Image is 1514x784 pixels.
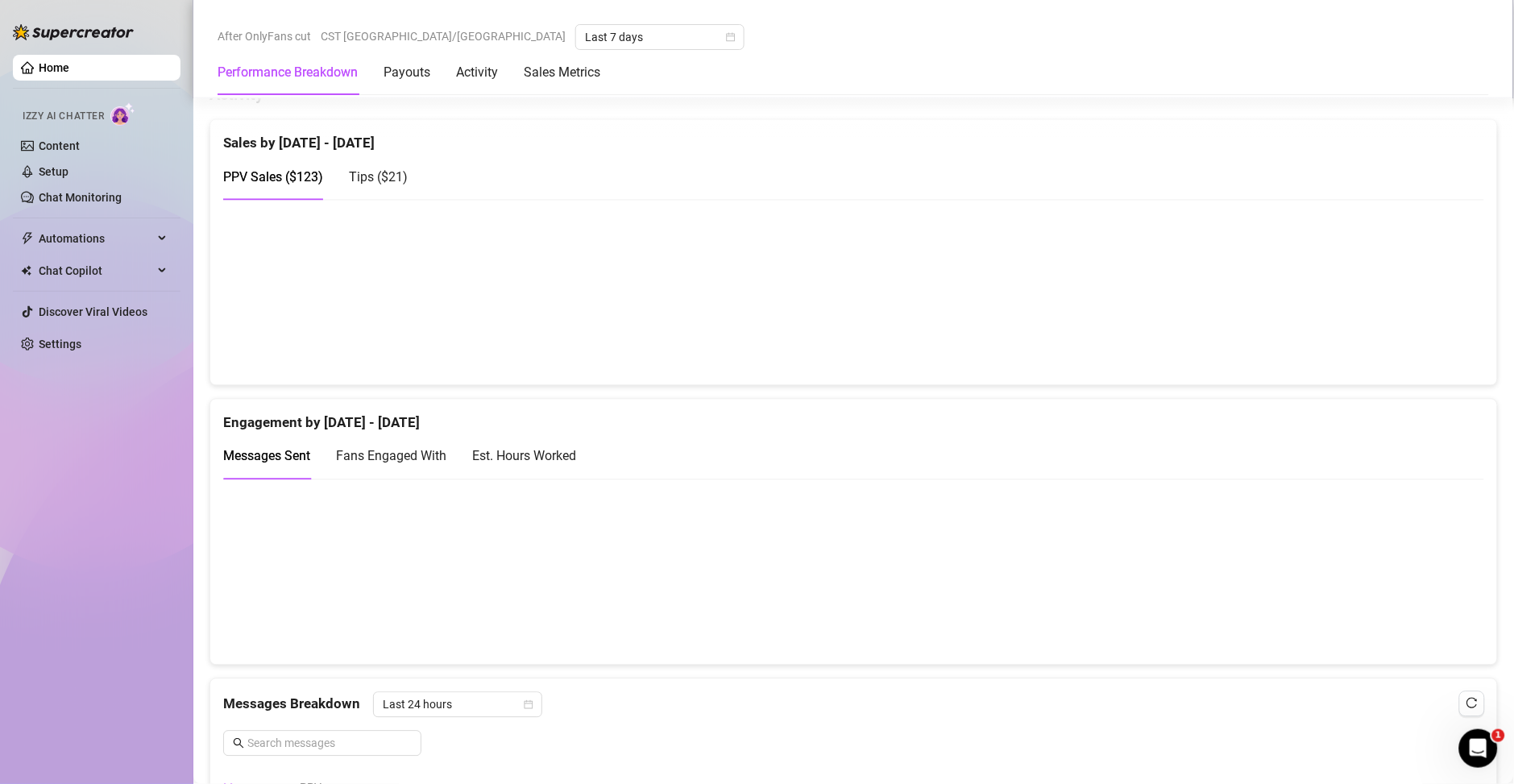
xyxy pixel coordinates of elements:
[23,109,104,124] span: Izzy AI Chatter
[456,63,498,82] div: Activity
[336,449,446,464] span: Fans Engaged With
[39,258,153,284] span: Chat Copilot
[39,305,147,318] a: Discover Viral Videos
[223,449,310,464] span: Messages Sent
[39,191,122,204] a: Chat Monitoring
[223,170,323,185] span: PPV Sales ( $123 )
[39,338,81,351] a: Settings
[384,63,430,82] div: Payouts
[21,232,34,245] span: thunderbolt
[223,120,1484,155] div: Sales by [DATE] - [DATE]
[223,400,1484,434] div: Engagement by [DATE] - [DATE]
[585,25,735,49] span: Last 7 days
[321,24,566,48] span: CST [GEOGRAPHIC_DATA]/[GEOGRAPHIC_DATA]
[524,700,533,710] span: calendar
[247,735,412,753] input: Search messages
[1466,698,1478,709] span: reload
[21,265,31,276] img: Chat Copilot
[39,165,68,178] a: Setup
[13,24,134,40] img: logo-BBDzfeDw.svg
[223,692,1484,718] div: Messages Breakdown
[110,102,135,126] img: AI Chatter
[524,63,600,82] div: Sales Metrics
[233,738,244,749] span: search
[472,446,576,467] div: Est. Hours Worked
[218,63,358,82] div: Performance Breakdown
[1492,729,1505,742] span: 1
[218,24,311,48] span: After OnlyFans cut
[39,61,69,74] a: Home
[39,226,153,251] span: Automations
[726,32,736,42] span: calendar
[349,170,408,185] span: Tips ( $21 )
[39,139,80,152] a: Content
[383,693,533,717] span: Last 24 hours
[1459,729,1498,768] iframe: Intercom live chat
